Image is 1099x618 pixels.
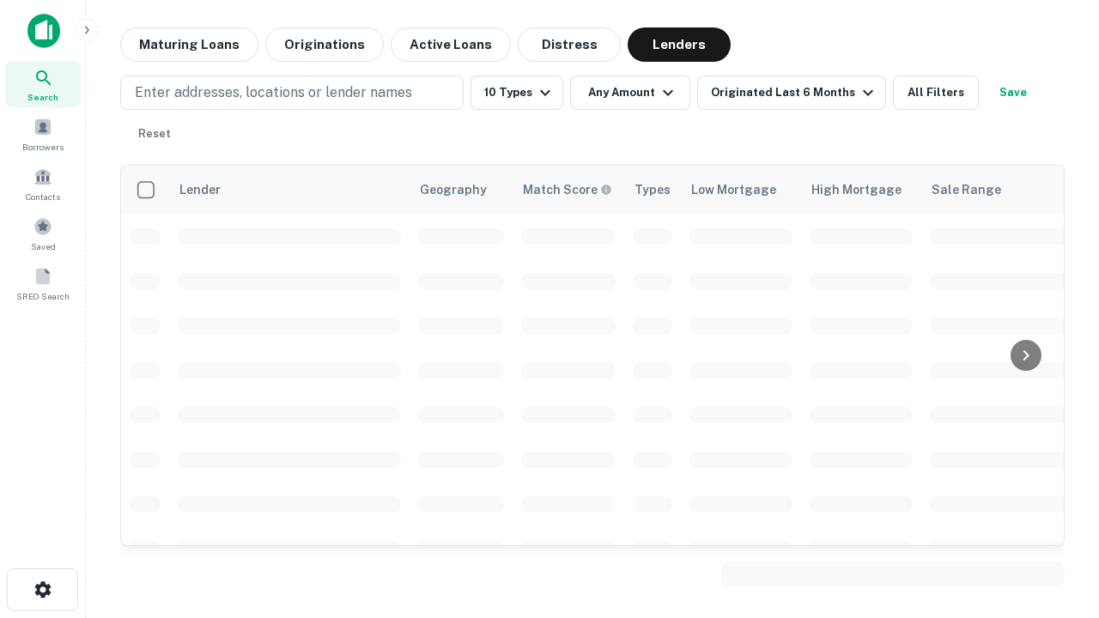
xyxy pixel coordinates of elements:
a: Borrowers [5,111,81,157]
th: Geography [410,166,513,214]
a: Saved [5,210,81,257]
div: Capitalize uses an advanced AI algorithm to match your search with the best lender. The match sco... [523,180,612,199]
button: Originations [265,27,384,62]
th: Sale Range [921,166,1076,214]
span: Saved [31,239,56,253]
button: Active Loans [391,27,511,62]
button: Enter addresses, locations or lender names [120,76,464,110]
div: Geography [420,179,487,200]
span: Search [27,90,58,104]
a: Contacts [5,161,81,207]
img: capitalize-icon.png [27,14,60,48]
button: Any Amount [570,76,690,110]
div: High Mortgage [811,179,902,200]
th: High Mortgage [801,166,921,214]
p: Enter addresses, locations or lender names [135,82,412,103]
a: SREO Search [5,260,81,306]
th: Capitalize uses an advanced AI algorithm to match your search with the best lender. The match sco... [513,166,624,214]
div: Originated Last 6 Months [711,82,878,103]
button: 10 Types [471,76,563,110]
span: Contacts [26,190,60,203]
th: Low Mortgage [681,166,801,214]
th: Lender [169,166,410,214]
div: Lender [179,179,221,200]
div: Sale Range [932,179,1001,200]
span: Borrowers [22,140,64,154]
button: All Filters [893,76,979,110]
span: SREO Search [16,289,70,303]
button: Reset [127,117,182,151]
button: Distress [518,27,621,62]
button: Originated Last 6 Months [697,76,886,110]
div: Low Mortgage [691,179,776,200]
iframe: Chat Widget [1013,481,1099,563]
div: Types [635,179,671,200]
button: Save your search to get updates of matches that match your search criteria. [986,76,1041,110]
h6: Match Score [523,180,609,199]
button: Maturing Loans [120,27,258,62]
button: Lenders [628,27,731,62]
a: Search [5,61,81,107]
th: Types [624,166,681,214]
